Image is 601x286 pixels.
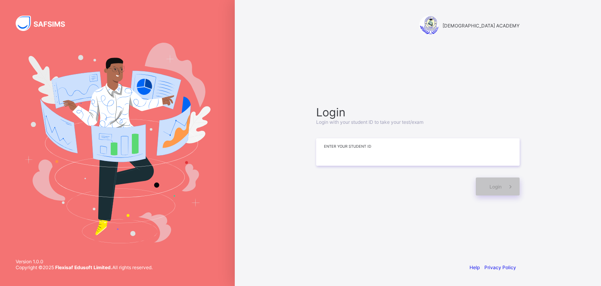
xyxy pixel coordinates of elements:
span: Copyright © 2025 All rights reserved. [16,264,153,270]
span: Login [316,105,520,119]
span: Version 1.0.0 [16,259,153,264]
strong: Flexisaf Edusoft Limited. [55,264,112,270]
span: [DEMOGRAPHIC_DATA] ACADEMY [443,23,520,29]
span: Login with your student ID to take your test/exam [316,119,423,125]
span: Login [489,184,502,190]
a: Privacy Policy [484,264,516,270]
img: SAFSIMS Logo [16,16,74,31]
img: Hero Image [24,43,211,243]
a: Help [470,264,480,270]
